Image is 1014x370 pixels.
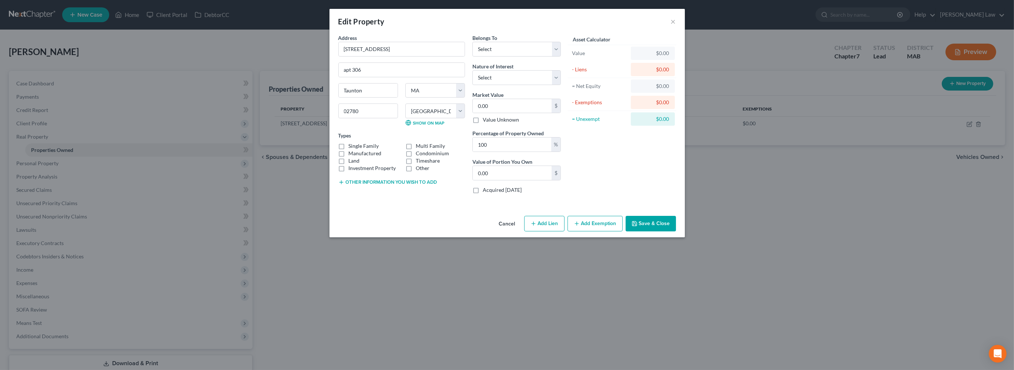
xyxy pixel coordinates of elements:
[339,84,398,98] input: Enter city...
[637,99,669,106] div: $0.00
[637,50,669,57] div: $0.00
[472,158,532,166] label: Value of Portion You Own
[472,91,503,99] label: Market Value
[572,50,628,57] div: Value
[338,103,398,118] input: Enter zip...
[473,138,551,152] input: 0.00
[338,132,351,139] label: Types
[472,35,497,41] span: Belongs To
[473,166,552,180] input: 0.00
[572,115,628,123] div: = Unexempt
[338,35,357,41] span: Address
[339,42,465,56] input: Enter address...
[551,138,560,152] div: %
[416,157,440,164] label: Timeshare
[572,99,628,106] div: - Exemptions
[637,82,669,90] div: $0.00
[493,217,521,231] button: Cancel
[572,82,628,90] div: = Net Equity
[524,216,565,231] button: Add Lien
[671,17,676,26] button: ×
[339,63,465,77] input: Apt, Suite, etc...
[573,35,610,43] label: Asset Calculator
[572,66,628,73] div: - Liens
[552,99,560,113] div: $
[568,216,623,231] button: Add Exemption
[552,166,560,180] div: $
[338,16,385,27] div: Edit Property
[472,62,513,70] label: Nature of Interest
[416,150,449,157] label: Condominium
[472,129,544,137] label: Percentage of Property Owned
[349,142,379,150] label: Single Family
[349,150,382,157] label: Manufactured
[349,157,360,164] label: Land
[416,164,429,172] label: Other
[989,345,1007,363] div: Open Intercom Messenger
[405,120,444,126] a: Show on Map
[338,179,437,185] button: Other information you wish to add
[483,186,522,194] label: Acquired [DATE]
[637,66,669,73] div: $0.00
[483,116,519,123] label: Value Unknown
[416,142,445,150] label: Multi Family
[349,164,396,172] label: Investment Property
[637,115,669,123] div: $0.00
[473,99,552,113] input: 0.00
[626,216,676,231] button: Save & Close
